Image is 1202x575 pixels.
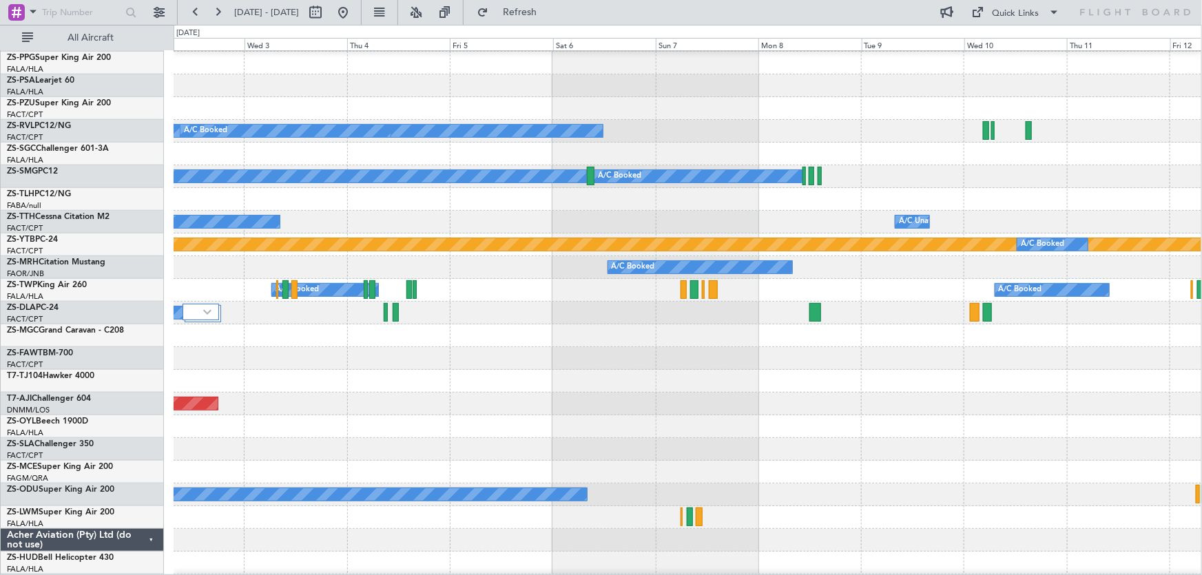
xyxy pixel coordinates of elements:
span: ZS-OYL [7,417,36,426]
a: FALA/HLA [7,87,43,97]
a: FACT/CPT [7,314,43,324]
a: ZS-PZUSuper King Air 200 [7,99,111,107]
button: All Aircraft [15,27,149,49]
span: ZS-PPG [7,54,35,62]
a: FAOR/JNB [7,269,44,279]
a: ZS-PSALearjet 60 [7,76,74,85]
span: ZS-ODU [7,485,39,494]
a: ZS-TTHCessna Citation M2 [7,213,110,221]
span: [DATE] - [DATE] [234,6,299,19]
span: ZS-MRH [7,258,39,266]
div: A/C Booked [184,121,227,141]
div: A/C Booked [276,280,319,300]
a: T7-AJIChallenger 604 [7,395,91,403]
div: Thu 4 [347,38,450,50]
div: A/C Booked [598,166,641,187]
div: A/C Booked [1021,234,1064,255]
span: ZS-RVL [7,122,34,130]
a: FACT/CPT [7,132,43,143]
div: Tue 2 [142,38,245,50]
span: ZS-PZU [7,99,35,107]
span: ZS-MCE [7,463,37,471]
a: ZS-FAWTBM-700 [7,349,73,357]
a: ZS-LWMSuper King Air 200 [7,508,114,516]
div: [DATE] [176,28,200,39]
span: ZS-SMG [7,167,38,176]
img: arrow-gray.svg [203,309,211,315]
a: ZS-RVLPC12/NG [7,122,71,130]
span: ZS-PSA [7,76,35,85]
div: A/C Unavailable [899,211,956,232]
a: ZS-MCESuper King Air 200 [7,463,113,471]
a: FALA/HLA [7,564,43,574]
div: Sat 6 [553,38,656,50]
span: ZS-SGC [7,145,36,153]
button: Refresh [470,1,553,23]
span: ZS-FAW [7,349,38,357]
a: ZS-SLAChallenger 350 [7,440,94,448]
div: A/C Booked [999,280,1042,300]
span: ZS-HUD [7,554,38,562]
a: FACT/CPT [7,246,43,256]
a: ZS-OYLBeech 1900D [7,417,88,426]
a: ZS-SMGPC12 [7,167,58,176]
span: ZS-TTH [7,213,35,221]
a: ZS-MRHCitation Mustang [7,258,105,266]
a: ZS-DLAPC-24 [7,304,59,312]
span: T7-TJ104 [7,372,43,380]
input: Trip Number [42,2,121,23]
a: FABA/null [7,200,41,211]
span: ZS-MGC [7,326,39,335]
a: FAGM/QRA [7,473,48,483]
a: ZS-PPGSuper King Air 200 [7,54,111,62]
span: ZS-TLH [7,190,34,198]
span: ZS-YTB [7,236,35,244]
div: Sun 7 [656,38,758,50]
a: ZS-ODUSuper King Air 200 [7,485,114,494]
div: Wed 10 [964,38,1067,50]
span: Refresh [491,8,549,17]
a: ZS-YTBPC-24 [7,236,58,244]
a: FALA/HLA [7,519,43,529]
button: Quick Links [965,1,1067,23]
span: ZS-SLA [7,440,34,448]
div: Thu 11 [1067,38,1170,50]
div: Quick Links [993,7,1039,21]
div: Fri 5 [450,38,552,50]
span: ZS-DLA [7,304,36,312]
a: FALA/HLA [7,428,43,438]
a: FALA/HLA [7,64,43,74]
a: ZS-SGCChallenger 601-3A [7,145,109,153]
div: Tue 9 [862,38,964,50]
a: T7-TJ104Hawker 4000 [7,372,94,380]
div: Wed 3 [245,38,347,50]
a: ZS-TWPKing Air 260 [7,281,87,289]
div: Mon 8 [758,38,861,50]
a: ZS-HUDBell Helicopter 430 [7,554,114,562]
span: All Aircraft [36,33,145,43]
span: ZS-TWP [7,281,37,289]
span: ZS-LWM [7,508,39,516]
a: FACT/CPT [7,223,43,233]
a: FALA/HLA [7,155,43,165]
a: ZS-MGCGrand Caravan - C208 [7,326,124,335]
a: ZS-TLHPC12/NG [7,190,71,198]
div: A/C Booked [612,257,655,278]
a: FACT/CPT [7,450,43,461]
a: FALA/HLA [7,291,43,302]
a: DNMM/LOS [7,405,50,415]
a: FACT/CPT [7,109,43,120]
span: T7-AJI [7,395,32,403]
a: FACT/CPT [7,359,43,370]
